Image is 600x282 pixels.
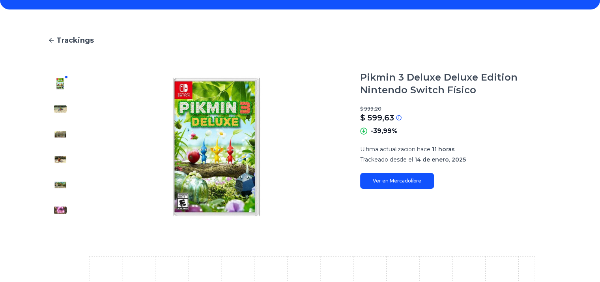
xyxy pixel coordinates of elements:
[415,156,466,163] span: 14 de enero, 2025
[54,204,67,216] img: Pikmin 3 Deluxe Deluxe Edition Nintendo Switch Físico
[54,179,67,191] img: Pikmin 3 Deluxe Deluxe Edition Nintendo Switch Físico
[48,35,553,46] a: Trackings
[370,126,398,136] p: -39,99%
[360,71,553,96] h1: Pikmin 3 Deluxe Deluxe Edition Nintendo Switch Físico
[54,153,67,166] img: Pikmin 3 Deluxe Deluxe Edition Nintendo Switch Físico
[360,112,394,123] p: $ 599,63
[54,103,67,115] img: Pikmin 3 Deluxe Deluxe Edition Nintendo Switch Físico
[54,77,67,90] img: Pikmin 3 Deluxe Deluxe Edition Nintendo Switch Físico
[54,128,67,141] img: Pikmin 3 Deluxe Deluxe Edition Nintendo Switch Físico
[432,146,455,153] span: 11 horas
[360,106,553,112] p: $ 999,20
[56,35,94,46] span: Trackings
[360,156,413,163] span: Trackeado desde el
[89,71,344,223] img: Pikmin 3 Deluxe Deluxe Edition Nintendo Switch Físico
[360,173,434,189] a: Ver en Mercadolibre
[360,146,430,153] span: Ultima actualizacion hace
